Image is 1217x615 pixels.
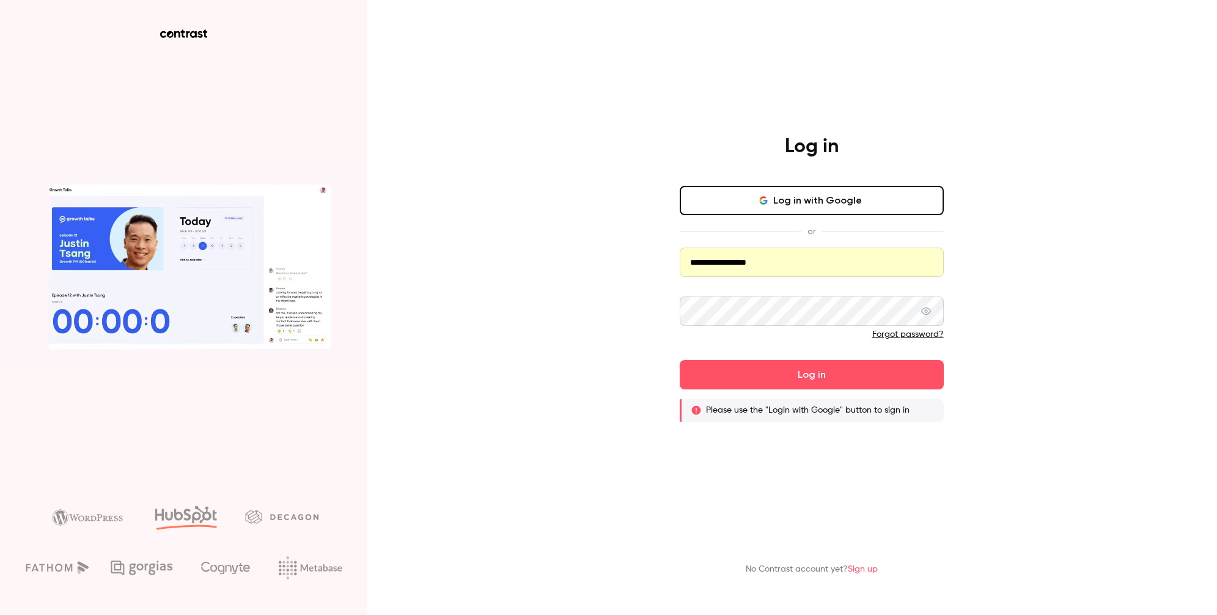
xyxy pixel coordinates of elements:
[872,330,944,339] a: Forgot password?
[706,404,910,416] p: Please use the "Login with Google" button to sign in
[785,134,839,159] h4: Log in
[680,360,944,389] button: Log in
[680,186,944,215] button: Log in with Google
[848,565,878,573] a: Sign up
[245,510,318,523] img: decagon
[801,225,822,238] span: or
[746,563,878,576] p: No Contrast account yet?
